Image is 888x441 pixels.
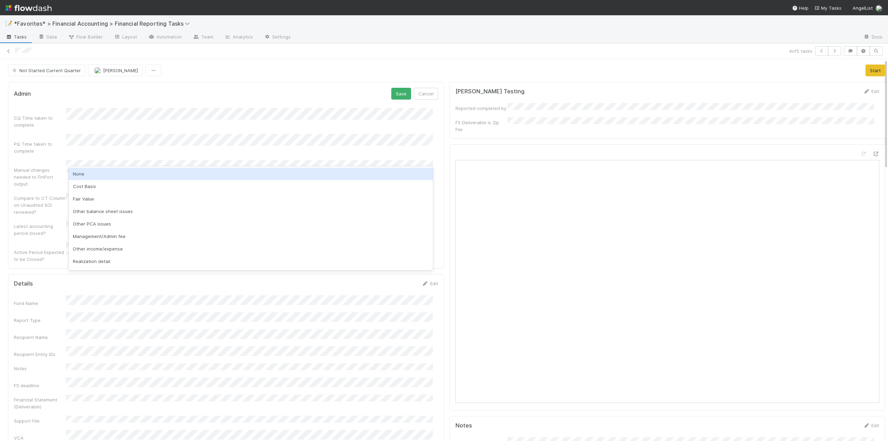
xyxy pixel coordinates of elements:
[14,195,66,215] div: Compare to CT Column on Unaudited SOI reviewed?
[69,193,433,205] div: Fair Value
[853,5,873,11] span: AngelList
[14,223,66,237] div: Latest accounting period closed?
[11,68,81,73] span: Not Started Current Quarter
[14,351,66,358] div: Recipient Entity IDs
[69,180,433,193] div: Cost Basis
[455,119,507,133] div: FS Deliverable is Zip File
[69,230,433,243] div: Management/Admin fee
[69,243,433,255] div: Other income/expense
[6,2,52,14] img: logo-inverted-e16ddd16eac7371096b0.svg
[876,5,882,12] img: avatar_705f3a58-2659-4f93-91ad-7a5be837418b.png
[14,20,193,27] span: *Favorites* > Financial Accounting > Financial Reporting Tasks
[414,88,438,100] button: Cancel
[455,105,507,112] div: Reported completed by
[14,417,66,424] div: Support File
[865,65,885,76] button: Start
[422,281,438,286] a: Edit
[8,65,85,76] button: Not Started Current Quarter
[69,205,433,218] div: Other balance sheet issues
[14,396,66,410] div: Financial Statement (Deliverable)
[14,365,66,372] div: Notes
[14,317,66,324] div: Report Type
[814,5,842,11] a: My Tasks
[863,423,879,428] a: Edit
[219,32,258,43] a: Analytics
[14,115,66,128] div: CQ Time taken to complete
[62,32,108,43] a: Flow Builder
[6,20,12,26] span: 📝
[103,68,138,73] span: [PERSON_NAME]
[94,67,101,74] img: avatar_705f3a58-2659-4f93-91ad-7a5be837418b.png
[69,268,433,280] div: Cashless contribution
[391,88,411,100] button: Save
[187,32,219,43] a: Team
[33,32,62,43] a: Data
[14,300,66,307] div: Fund Name
[258,32,296,43] a: Settings
[108,32,143,43] a: Layout
[14,167,66,187] div: Manual changes needed to FinPort output
[69,218,433,230] div: Other PCA issues
[69,168,433,180] div: None
[14,91,31,97] h5: Admin
[143,32,187,43] a: Automation
[88,65,143,76] button: [PERSON_NAME]
[6,33,27,40] span: Tasks
[858,32,888,43] a: Docs
[14,249,66,263] div: Active Period Expected to be Closed?
[455,422,472,429] h5: Notes
[789,48,812,54] span: 4 of 5 tasks
[14,334,66,341] div: Recipient Name
[455,88,524,95] h5: [PERSON_NAME] Testing
[14,141,66,154] div: PQ Time taken to complete
[69,255,433,268] div: Realization detail
[792,5,809,11] div: Help
[14,382,66,389] div: FS deadline
[68,33,103,40] span: Flow Builder
[14,280,33,287] h5: Details
[863,88,879,94] a: Edit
